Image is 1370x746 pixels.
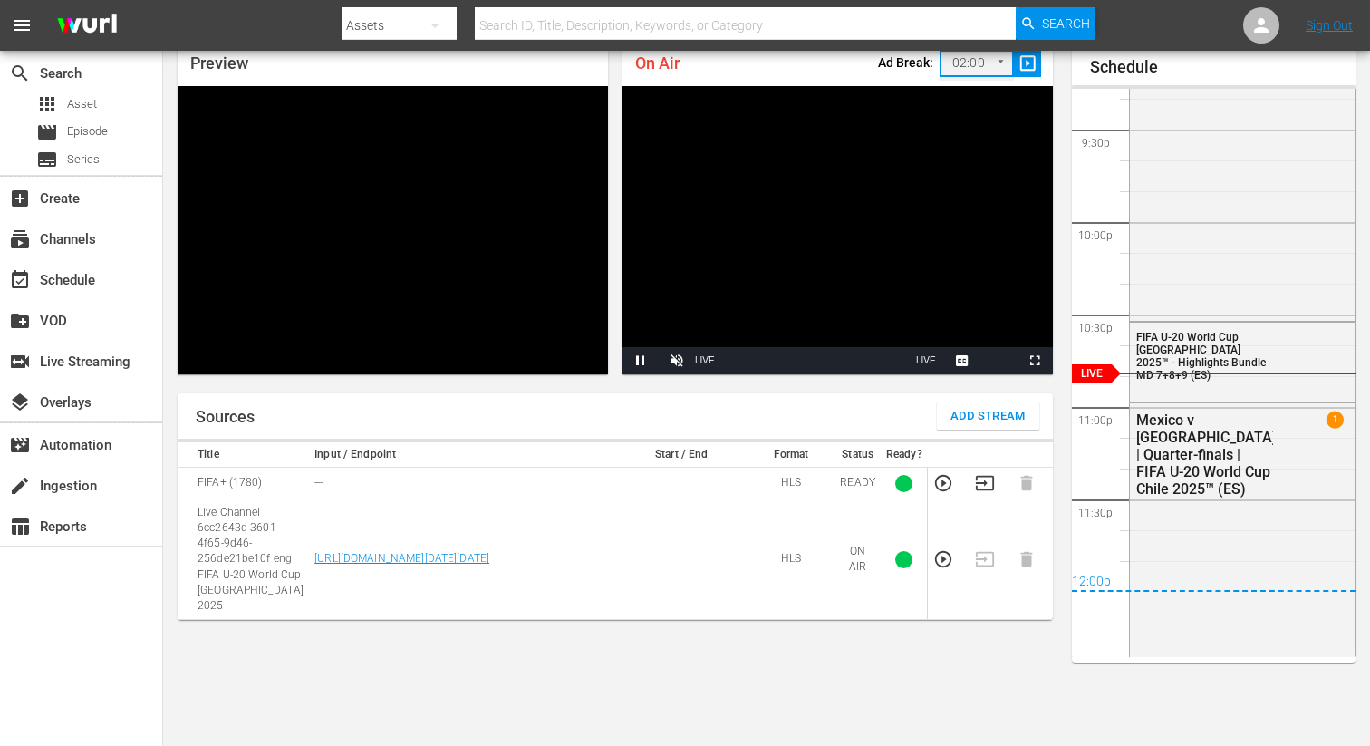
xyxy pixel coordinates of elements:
button: Preview Stream [933,549,953,569]
button: Pause [622,347,659,374]
div: LIVE [695,347,715,374]
span: Create [9,188,31,209]
span: Search [1042,7,1090,40]
div: Video Player [178,86,608,374]
a: [URL][DOMAIN_NAME][DATE][DATE] [314,552,489,565]
span: Overlays [9,392,31,413]
span: Episode [36,121,58,143]
button: Search [1016,7,1095,40]
th: Title [178,442,309,468]
button: Add Stream [937,402,1039,430]
span: Series [36,149,58,170]
h1: Schedule [1090,58,1356,76]
span: LIVE [916,355,936,365]
button: Captions [944,347,980,374]
button: Transition [975,473,995,493]
th: Status [835,442,881,468]
span: menu [11,15,33,36]
span: FIFA U-20 World Cup [GEOGRAPHIC_DATA] 2025™ - Highlights Bundle MD 7+8+9 (ES) [1136,331,1266,382]
td: ON AIR [835,499,881,620]
button: Picture-in-Picture [980,347,1017,374]
span: Asset [36,93,58,115]
td: --- [309,468,616,499]
span: Asset [67,95,97,113]
span: 1 [1327,411,1344,428]
span: Add Stream [950,406,1026,427]
span: slideshow_sharp [1018,53,1038,74]
div: 02:00 [940,46,1014,81]
div: Mexico v [GEOGRAPHIC_DATA] | Quarter-finals | FIFA U-20 World Cup Chile 2025™ (ES) [1136,412,1273,498]
td: HLS [748,499,835,620]
button: Fullscreen [1017,347,1053,374]
span: Schedule [9,269,31,291]
th: Format [748,442,835,468]
span: Channels [9,228,31,250]
h1: Sources [196,408,255,426]
td: Live Channel 6cc2643d-3601-4f65-9d46-256de21be10f eng FIFA U-20 World Cup [GEOGRAPHIC_DATA] 2025 [178,499,309,620]
div: 12:00p [1072,574,1356,592]
span: Reports [9,516,31,538]
span: Automation [9,434,31,456]
button: Preview Stream [933,473,953,493]
th: Input / Endpoint [309,442,616,468]
span: Episode [67,122,108,140]
button: Unmute [659,347,695,374]
span: On Air [635,53,680,73]
span: Search [9,63,31,84]
th: Ready? [881,442,928,468]
td: READY [835,468,881,499]
span: Ingestion [9,475,31,497]
a: Sign Out [1306,18,1353,33]
span: Series [67,150,100,169]
img: ans4CAIJ8jUAAAAAAAAAAAAAAAAAAAAAAAAgQb4GAAAAAAAAAAAAAAAAAAAAAAAAJMjXAAAAAAAAAAAAAAAAAAAAAAAAgAT5G... [43,5,130,47]
span: Live Streaming [9,351,31,373]
th: Start / End [616,442,748,468]
td: FIFA+ (1780) [178,468,309,499]
span: Preview [190,53,248,73]
td: HLS [748,468,835,499]
span: VOD [9,310,31,332]
button: Seek to live, currently playing live [908,347,944,374]
p: Ad Break: [878,55,933,70]
div: Video Player [622,86,1053,374]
